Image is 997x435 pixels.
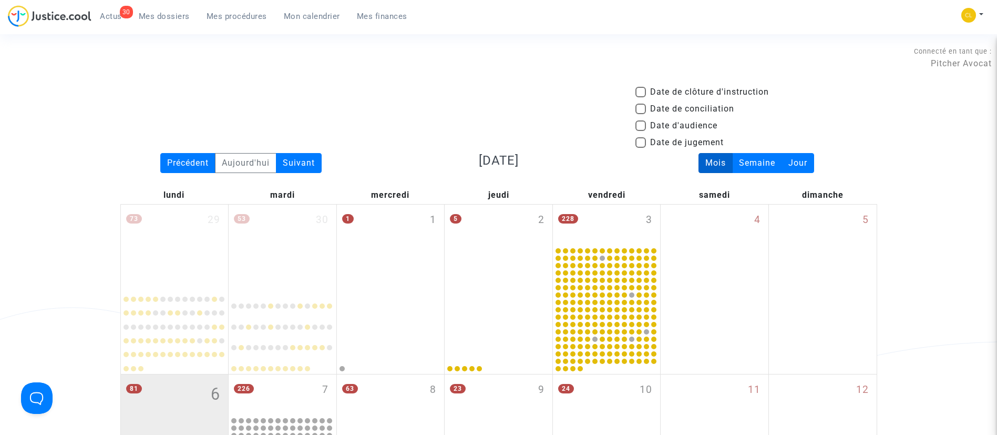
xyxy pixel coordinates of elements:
div: jeudi [445,186,553,204]
img: 6fca9af68d76bfc0a5525c74dfee314f [961,8,976,23]
span: 4 [754,213,760,228]
span: 73 [126,214,142,224]
div: mardi octobre 7, 226 events, click to expand [229,375,336,416]
span: 10 [640,382,652,398]
span: Mon calendrier [284,12,340,21]
span: 3 [646,213,652,228]
div: Suivant [276,153,322,173]
span: 1 [430,213,436,228]
div: 30 [120,6,133,18]
span: 6 [211,382,220,407]
div: dimanche octobre 5 [769,205,877,374]
span: 11 [748,382,760,398]
span: 9 [538,382,544,398]
span: Mes finances [357,12,407,21]
div: lundi [120,186,229,204]
span: 23 [450,384,466,393]
span: 7 [322,382,328,398]
div: Semaine [732,153,782,173]
span: 226 [234,384,254,393]
iframe: Help Scout Beacon - Open [21,382,53,414]
div: Jour [782,153,814,173]
a: Mon calendrier [275,8,348,24]
span: 5 [450,214,461,224]
h3: [DATE] [378,153,620,168]
span: 63 [342,384,358,393]
a: Mes procédures [198,8,275,24]
span: Mes dossiers [139,12,190,21]
div: vendredi octobre 3, 228 events, click to expand [553,205,661,246]
div: samedi [661,186,769,204]
span: 81 [126,384,142,393]
span: 29 [208,213,220,228]
div: samedi octobre 4 [661,205,768,374]
div: Précédent [160,153,215,173]
a: Mes finances [348,8,416,24]
div: Aujourd'hui [215,153,276,173]
span: 1 [342,214,354,224]
div: mercredi [336,186,445,204]
div: Mois [698,153,733,173]
img: jc-logo.svg [8,5,91,27]
span: 24 [558,384,574,393]
span: 8 [430,382,436,398]
div: lundi septembre 29, 73 events, click to expand [121,205,229,288]
span: 2 [538,213,544,228]
span: 12 [856,382,869,398]
span: Date de clôture d'instruction [650,86,769,98]
span: Actus [100,12,122,21]
a: Mes dossiers [130,8,198,24]
span: Date de conciliation [650,103,734,115]
span: 53 [234,214,250,224]
span: Date de jugement [650,136,724,149]
span: Connecté en tant que : [914,47,992,55]
span: 5 [862,213,869,228]
span: 228 [558,214,578,224]
div: mardi septembre 30, 53 events, click to expand [229,205,336,288]
span: 30 [316,213,328,228]
div: dimanche [769,186,877,204]
div: mercredi octobre 1, One event, click to expand [337,205,445,288]
span: Mes procédures [207,12,267,21]
div: jeudi octobre 2, 5 events, click to expand [445,205,552,288]
a: 30Actus [91,8,130,24]
div: vendredi [552,186,661,204]
span: Date d'audience [650,119,717,132]
div: mardi [228,186,336,204]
